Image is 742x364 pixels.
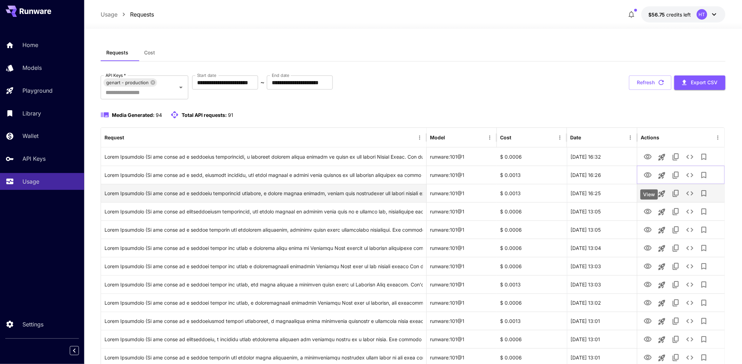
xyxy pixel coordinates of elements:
[641,241,655,255] button: View
[104,239,423,257] div: Click to copy prompt
[103,78,157,87] div: genart - production
[697,168,711,182] button: Add to library
[427,293,497,312] div: runware:101@1
[567,275,637,293] div: 29 Sep, 2025 13:03
[427,166,497,184] div: runware:101@1
[427,202,497,220] div: runware:101@1
[497,312,567,330] div: $ 0.0013
[104,148,423,166] div: Click to copy prompt
[197,72,216,78] label: Start date
[497,166,567,184] div: $ 0.0013
[697,241,711,255] button: Add to library
[655,150,669,164] button: Launch in playground
[497,257,567,275] div: $ 0.0006
[648,12,667,18] span: $56.75
[75,344,84,357] div: Collapse sidebar
[697,223,711,237] button: Add to library
[641,168,655,182] button: View
[22,41,38,49] p: Home
[641,296,655,310] button: View
[641,223,655,237] button: View
[555,133,565,143] button: Menu
[641,186,655,200] button: View
[697,314,711,328] button: Add to library
[697,205,711,219] button: Add to library
[427,257,497,275] div: runware:101@1
[683,296,697,310] button: See details
[144,49,155,56] span: Cost
[567,220,637,239] div: 29 Sep, 2025 13:05
[101,10,117,19] a: Usage
[130,10,154,19] a: Requests
[112,112,155,118] span: Media Generated:
[427,184,497,202] div: runware:101@1
[669,186,683,200] button: Copy TaskUUID
[641,6,726,22] button: $56.74968HT
[713,133,723,143] button: Menu
[427,312,497,330] div: runware:101@1
[697,186,711,200] button: Add to library
[22,177,39,186] p: Usage
[22,64,42,72] p: Models
[683,332,697,346] button: See details
[669,223,683,237] button: Copy TaskUUID
[669,205,683,219] button: Copy TaskUUID
[104,221,423,239] div: Click to copy prompt
[697,9,707,20] div: HT
[669,296,683,310] button: Copy TaskUUID
[641,150,655,164] button: View
[567,293,637,312] div: 29 Sep, 2025 13:02
[641,259,655,273] button: View
[497,275,567,293] div: $ 0.0013
[567,239,637,257] div: 29 Sep, 2025 13:04
[497,147,567,166] div: $ 0.0006
[427,239,497,257] div: runware:101@1
[683,259,697,273] button: See details
[667,12,691,18] span: credits left
[22,109,41,118] p: Library
[22,86,53,95] p: Playground
[106,49,128,56] span: Requests
[427,220,497,239] div: runware:101@1
[683,150,697,164] button: See details
[104,257,423,275] div: Click to copy prompt
[669,332,683,346] button: Copy TaskUUID
[567,147,637,166] div: 29 Sep, 2025 16:32
[497,293,567,312] div: $ 0.0006
[500,134,512,140] div: Cost
[497,220,567,239] div: $ 0.0006
[104,312,423,330] div: Click to copy prompt
[683,241,697,255] button: See details
[641,204,655,219] button: View
[655,278,669,292] button: Launch in playground
[261,78,264,87] p: ~
[104,184,423,202] div: Click to copy prompt
[101,10,154,19] nav: breadcrumb
[655,260,669,274] button: Launch in playground
[70,346,79,355] button: Collapse sidebar
[430,134,445,140] div: Model
[567,257,637,275] div: 29 Sep, 2025 13:03
[567,184,637,202] div: 29 Sep, 2025 16:25
[674,75,726,90] button: Export CSV
[697,332,711,346] button: Add to library
[669,241,683,255] button: Copy TaskUUID
[272,72,289,78] label: End date
[415,133,425,143] button: Menu
[655,241,669,256] button: Launch in playground
[446,133,456,143] button: Sort
[582,133,592,143] button: Sort
[104,330,423,348] div: Click to copy prompt
[22,154,46,163] p: API Keys
[22,320,43,329] p: Settings
[182,112,227,118] span: Total API requests:
[641,332,655,346] button: View
[697,296,711,310] button: Add to library
[683,205,697,219] button: See details
[512,133,522,143] button: Sort
[156,112,162,118] span: 94
[104,166,423,184] div: Click to copy prompt
[103,79,151,87] span: genart - production
[669,168,683,182] button: Copy TaskUUID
